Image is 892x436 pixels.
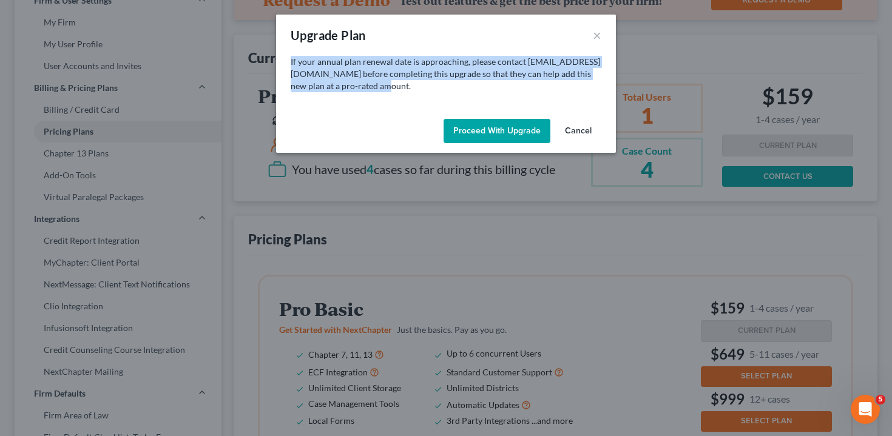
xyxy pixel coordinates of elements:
iframe: Intercom live chat [851,395,880,424]
button: × [593,28,601,42]
button: Proceed with Upgrade [444,119,550,143]
span: 5 [876,395,885,404]
p: If your annual plan renewal date is approaching, please contact [EMAIL_ADDRESS][DOMAIN_NAME] befo... [291,56,601,92]
div: Upgrade Plan [291,27,366,44]
button: Cancel [555,119,601,143]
